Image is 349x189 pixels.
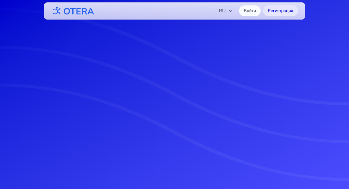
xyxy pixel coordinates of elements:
[263,5,298,16] a: Регистрация
[219,7,233,14] span: RU
[51,4,94,18] img: OTERA logo
[215,5,237,17] button: RU
[239,5,261,16] a: Войти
